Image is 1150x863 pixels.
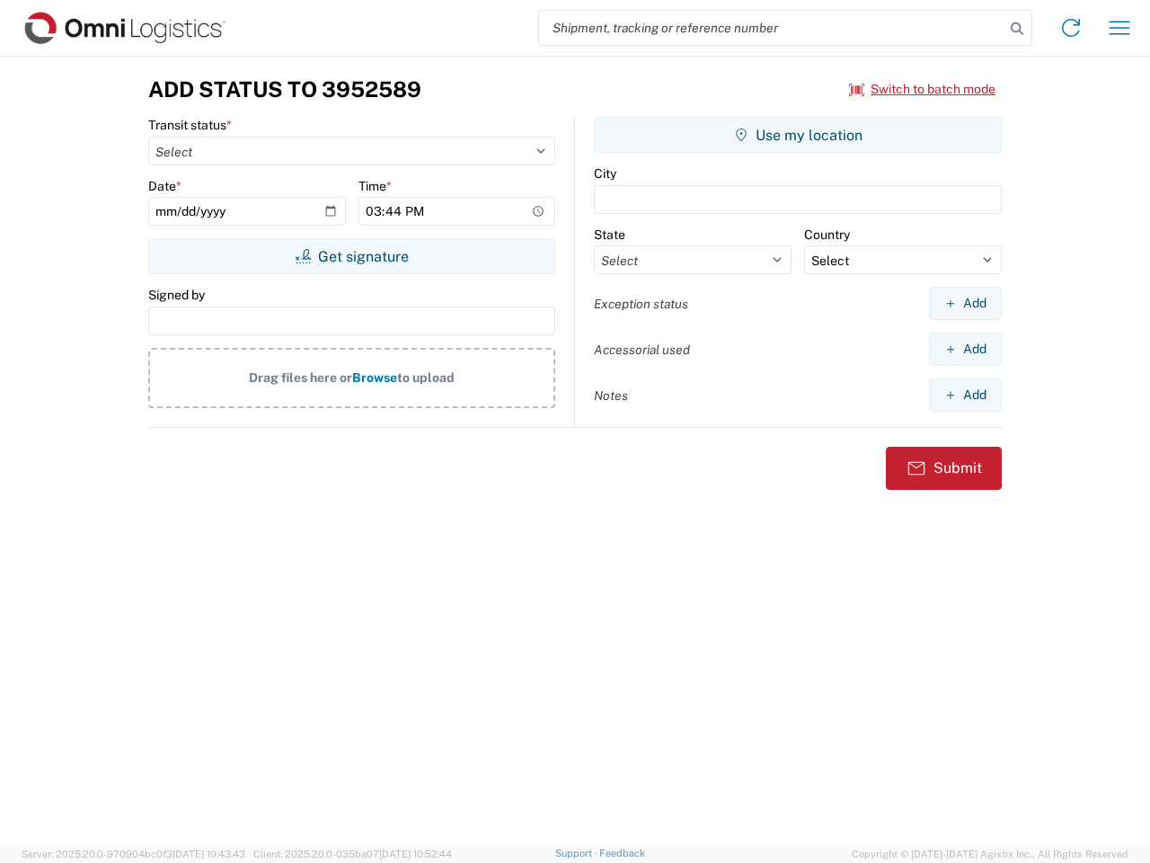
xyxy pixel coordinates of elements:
[852,846,1128,862] span: Copyright © [DATE]-[DATE] Agistix Inc., All Rights Reserved
[594,227,625,243] label: State
[358,178,392,194] label: Time
[148,238,555,274] button: Get signature
[594,387,628,404] label: Notes
[929,333,1002,366] button: Add
[539,11,1004,45] input: Shipment, tracking or reference number
[148,178,181,194] label: Date
[379,849,452,859] span: [DATE] 10:52:44
[929,287,1002,320] button: Add
[397,370,455,385] span: to upload
[352,370,397,385] span: Browse
[172,849,245,859] span: [DATE] 10:43:43
[599,848,645,859] a: Feedback
[22,849,245,859] span: Server: 2025.20.0-970904bc0f3
[886,447,1002,490] button: Submit
[929,378,1002,412] button: Add
[594,117,1002,153] button: Use my location
[148,287,205,303] label: Signed by
[253,849,452,859] span: Client: 2025.20.0-035ba07
[555,848,600,859] a: Support
[594,296,688,312] label: Exception status
[594,165,616,182] label: City
[804,227,850,243] label: Country
[594,342,690,358] label: Accessorial used
[148,117,232,133] label: Transit status
[249,370,352,385] span: Drag files here or
[148,76,421,102] h3: Add Status to 3952589
[849,75,995,104] button: Switch to batch mode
